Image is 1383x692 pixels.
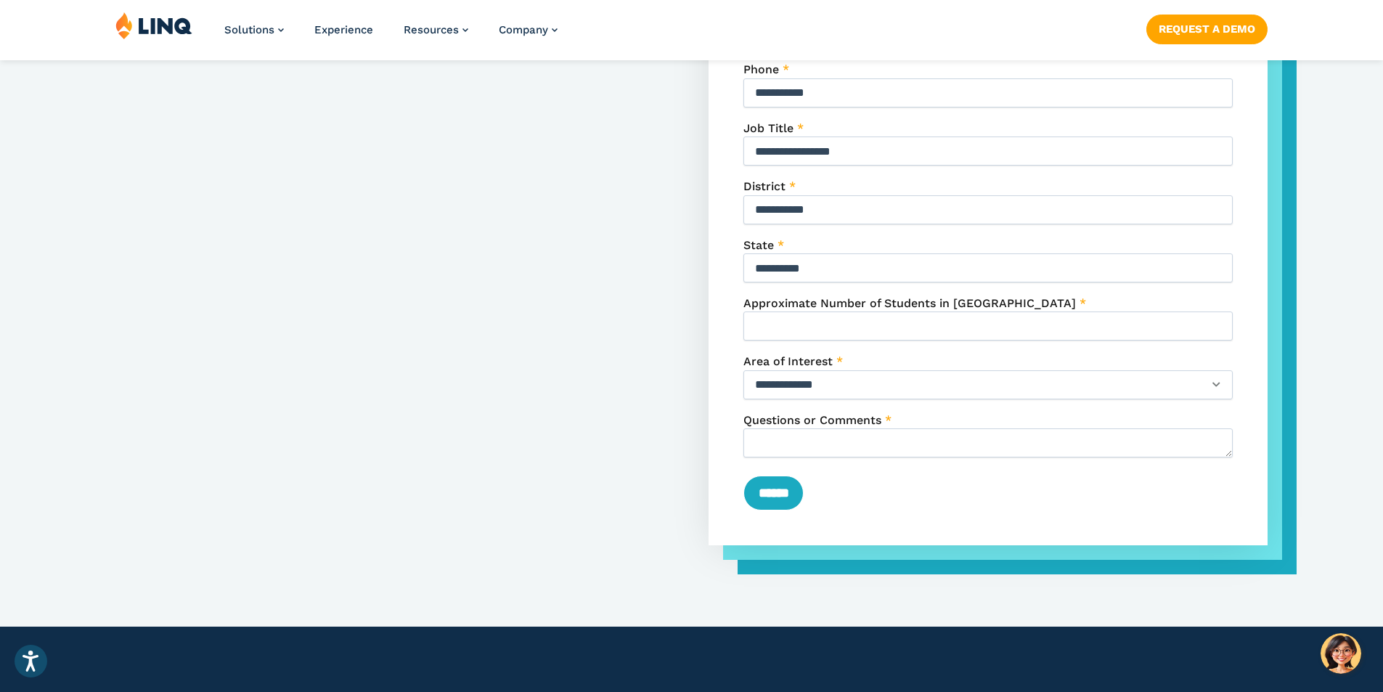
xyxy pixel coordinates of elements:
img: LINQ | K‑12 Software [115,12,192,39]
span: Solutions [224,23,274,36]
span: Approximate Number of Students in [GEOGRAPHIC_DATA] [743,296,1076,310]
a: Request a Demo [1146,15,1268,44]
nav: Primary Navigation [224,12,558,60]
a: Resources [404,23,468,36]
span: Phone [743,62,779,76]
span: Questions or Comments [743,413,881,427]
span: Company [499,23,548,36]
a: Company [499,23,558,36]
nav: Button Navigation [1146,12,1268,44]
span: Resources [404,23,459,36]
a: Experience [314,23,373,36]
a: Solutions [224,23,284,36]
span: District [743,179,786,193]
span: Area of Interest [743,354,833,368]
span: Job Title [743,121,794,135]
span: State [743,238,774,252]
button: Hello, have a question? Let’s chat. [1321,633,1361,674]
